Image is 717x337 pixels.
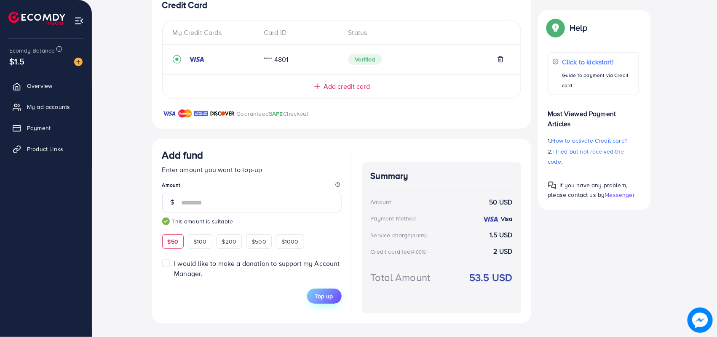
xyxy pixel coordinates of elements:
[162,218,170,225] img: guide
[411,249,427,255] small: (4.00%)
[188,56,205,63] img: credit
[6,98,86,115] a: My ad accounts
[570,23,588,33] p: Help
[490,230,512,240] strong: 1.5 USD
[210,109,235,119] img: brand
[371,198,391,206] div: Amount
[371,270,431,285] div: Total Amount
[548,102,639,129] p: Most Viewed Payment Articles
[348,54,382,65] span: Verified
[8,12,65,25] img: logo
[551,136,627,145] span: How to activate Credit card?
[193,237,207,246] span: $100
[27,124,51,132] span: Payment
[162,109,176,119] img: brand
[548,20,563,35] img: Popup guide
[371,231,430,239] div: Service charge
[162,181,342,192] legend: Amount
[548,135,639,146] p: 1.
[548,147,624,166] span: I tried but not received the code.
[548,181,556,190] img: Popup guide
[562,70,634,90] p: Guide to payment via Credit card
[74,58,83,66] img: image
[281,237,299,246] span: $1000
[490,197,513,207] strong: 50 USD
[178,109,192,119] img: brand
[162,149,203,161] h3: Add fund
[257,28,342,37] div: Card ID
[371,214,416,223] div: Payment Method
[548,146,639,167] p: 2.
[342,28,511,37] div: Status
[324,82,370,91] span: Add credit card
[174,259,340,278] span: I would like to make a donation to support my Account Manager.
[6,141,86,157] a: Product Links
[194,109,208,119] img: brand
[6,119,86,136] a: Payment
[9,46,55,55] span: Ecomdy Balance
[168,237,178,246] span: $50
[173,55,181,64] svg: record circle
[548,181,628,199] span: If you have any problem, please contact us by
[501,215,513,223] strong: Visa
[482,216,499,223] img: credit
[27,82,52,90] span: Overview
[173,28,257,37] div: My Credit Cards
[162,217,342,226] small: This amount is suitable
[307,289,342,304] button: Top up
[27,145,63,153] span: Product Links
[251,237,266,246] span: $500
[469,270,512,285] strong: 53.5 USD
[222,237,237,246] span: $200
[371,247,430,256] div: Credit card fee
[371,171,513,181] h4: Summary
[316,292,333,300] span: Top up
[562,57,634,67] p: Click to kickstart!
[6,77,86,94] a: Overview
[494,247,513,256] strong: 2 USD
[9,55,25,67] span: $1.5
[411,232,427,239] small: (3.00%)
[74,16,84,26] img: menu
[269,109,283,118] span: SAFE
[162,165,342,175] p: Enter amount you want to top-up
[605,191,635,199] span: Messenger
[688,308,713,333] img: image
[27,103,70,111] span: My ad accounts
[237,109,309,119] p: Guaranteed Checkout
